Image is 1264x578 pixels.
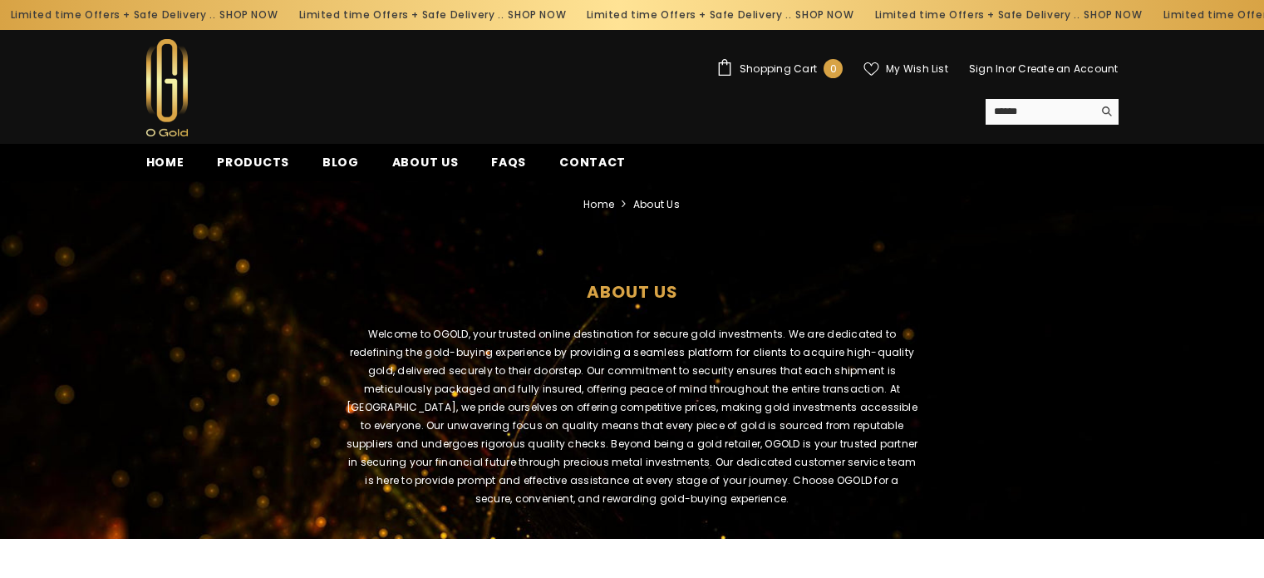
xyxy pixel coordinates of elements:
[1078,6,1136,24] a: SHOP NOW
[583,195,614,214] a: Home
[830,60,837,78] span: 0
[321,325,944,525] div: Welcome to OGOLD, your trusted online destination for secure gold investments. We are dedicated t...
[559,154,626,170] span: Contact
[376,153,475,181] a: About us
[633,195,680,214] span: about us
[716,59,843,78] a: Shopping Cart
[969,62,1006,76] a: Sign In
[886,64,948,74] span: My Wish List
[130,153,201,181] a: Home
[12,181,1252,220] nav: breadcrumbs
[322,154,359,170] span: Blog
[392,154,459,170] span: About us
[1093,99,1119,124] button: Search
[475,153,543,181] a: FAQs
[543,153,642,181] a: Contact
[306,153,376,181] a: Blog
[570,2,858,28] div: Limited time Offers + Safe Delivery ..
[1006,62,1016,76] span: or
[217,154,289,170] span: Products
[12,253,1252,321] h1: about us
[790,6,848,24] a: SHOP NOW
[146,39,188,136] img: Ogold Shop
[200,153,306,181] a: Products
[283,2,571,28] div: Limited time Offers + Safe Delivery ..
[502,6,560,24] a: SHOP NOW
[986,99,1119,125] summary: Search
[858,2,1147,28] div: Limited time Offers + Safe Delivery ..
[1018,62,1118,76] a: Create an Account
[214,6,272,24] a: SHOP NOW
[740,64,817,74] span: Shopping Cart
[146,154,184,170] span: Home
[863,62,948,77] a: My Wish List
[491,154,526,170] span: FAQs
